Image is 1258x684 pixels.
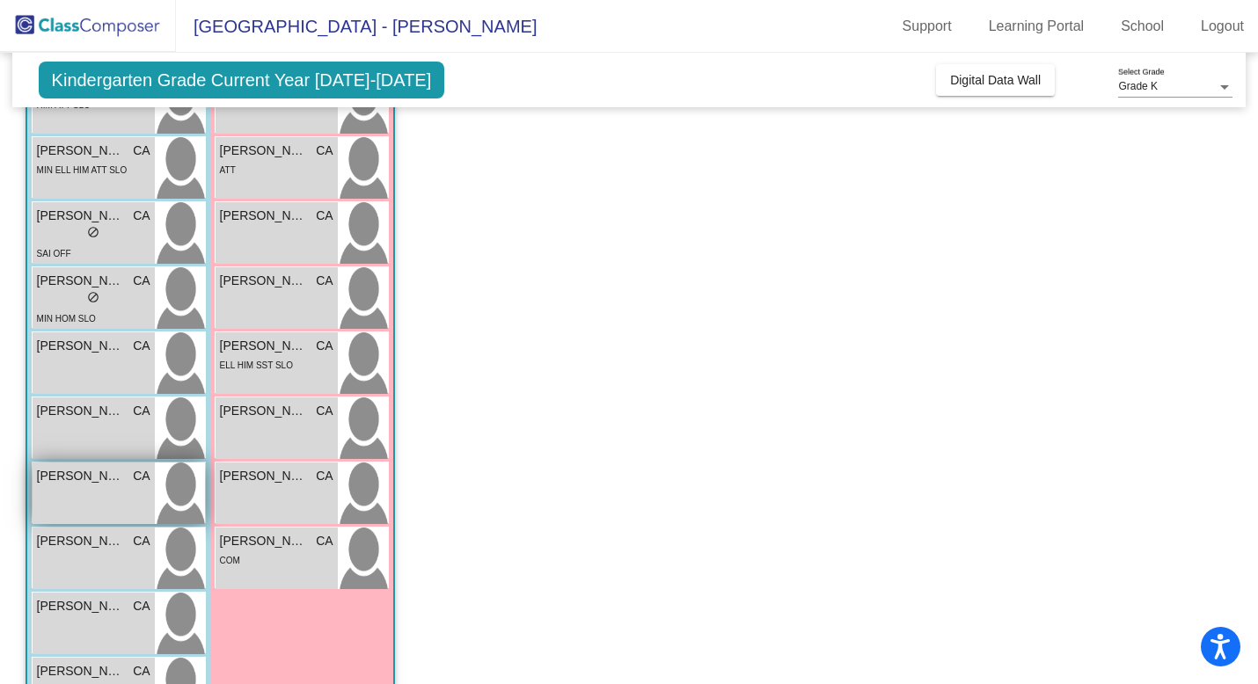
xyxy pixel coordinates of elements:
span: do_not_disturb_alt [87,226,99,238]
span: [PERSON_NAME] [37,337,125,355]
span: CA [133,662,150,680]
span: MIN HOM SLO [37,314,96,324]
span: CA [316,272,333,290]
span: ATT [220,165,236,175]
span: SAI OFF [37,249,71,258]
span: [PERSON_NAME] [220,207,308,225]
span: CA [133,597,150,615]
span: Grade K [1118,80,1158,92]
span: [PERSON_NAME] [220,402,308,420]
span: [PERSON_NAME] [37,272,125,290]
span: Kindergarten Grade Current Year [DATE]-[DATE] [39,62,445,98]
span: MIN ELL HIM ATT SLO [37,165,128,175]
span: CA [316,337,333,355]
span: [PERSON_NAME] [220,532,308,550]
a: Logout [1187,12,1258,40]
span: [PERSON_NAME] [37,142,125,160]
span: ELL HIM SST SLO [220,360,293,370]
span: [PERSON_NAME] [37,402,125,420]
span: CA [133,402,150,420]
span: do_not_disturb_alt [87,291,99,303]
a: School [1107,12,1178,40]
span: [PERSON_NAME] [37,467,125,485]
span: [PERSON_NAME] [37,662,125,680]
span: CA [316,207,333,225]
span: [PERSON_NAME] [37,207,125,225]
span: CA [133,272,150,290]
span: CA [133,207,150,225]
span: [PERSON_NAME] [37,597,125,615]
span: [PERSON_NAME] [220,142,308,160]
span: COM [220,556,240,565]
span: Digital Data Wall [950,73,1041,87]
a: Learning Portal [975,12,1099,40]
span: CA [133,532,150,550]
span: [GEOGRAPHIC_DATA] - [PERSON_NAME] [176,12,537,40]
span: [PERSON_NAME] [220,272,308,290]
a: Support [889,12,966,40]
span: CA [316,402,333,420]
span: CA [316,142,333,160]
span: CA [316,532,333,550]
button: Digital Data Wall [936,64,1055,96]
span: [PERSON_NAME] [220,467,308,485]
span: [PERSON_NAME] [37,532,125,550]
span: CA [316,467,333,485]
span: CA [133,337,150,355]
span: CA [133,142,150,160]
span: CA [133,467,150,485]
span: [PERSON_NAME] [220,337,308,355]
